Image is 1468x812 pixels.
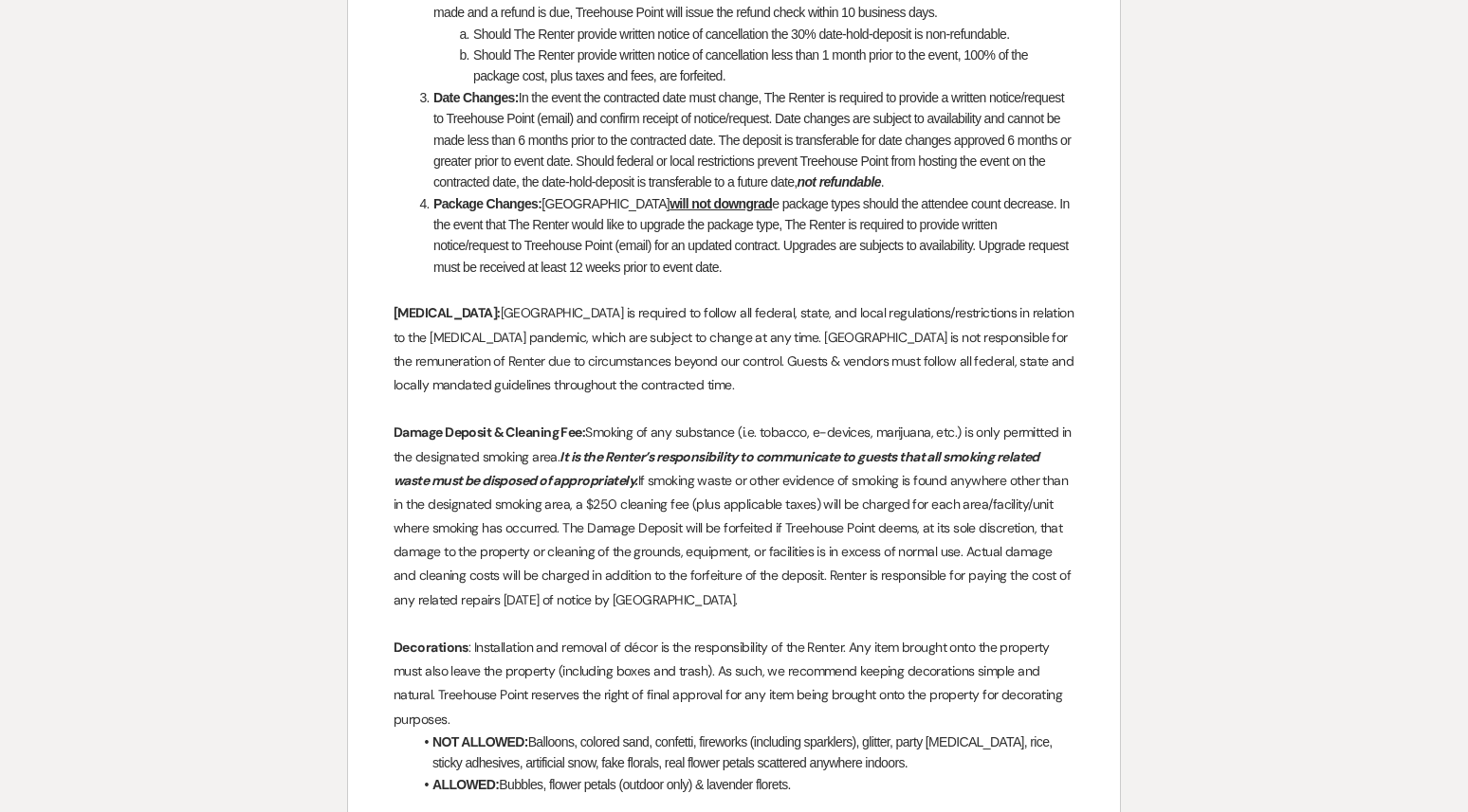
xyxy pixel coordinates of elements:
[433,90,519,105] strong: Date Changes:
[413,87,1074,193] li: In the event the contracted date must change, The Renter is required to provide a written notice/...
[394,301,1074,397] p: [GEOGRAPHIC_DATA] is required to follow all federal, state, and local regulations/restrictions in...
[413,731,1074,774] li: Balloons, colored sand, confetti, fireworks (including sparklers), glitter, party [MEDICAL_DATA],...
[413,193,1074,279] li: [GEOGRAPHIC_DATA] e package types should the attendee count decrease. In the event that The Rente...
[670,196,772,211] u: will not downgrad
[394,421,1074,612] p: Smoking of any substance (i.e. tobacco, e-devices, marijuana, etc.) is only permitted in the desi...
[432,734,528,749] strong: NOT ALLOWED:
[394,304,501,321] strong: [MEDICAL_DATA]:
[413,774,1074,795] li: Bubbles, flower petals (outdoor only) & lavender florets.
[413,45,1074,87] li: Should The Renter provide written notice of cancellation less than 1 month prior to the event, 10...
[413,24,1074,45] li: Should The Renter provide written notice of cancellation the 30% date-hold-deposit is non-refunda...
[394,639,468,656] strong: Decorations
[394,424,585,441] strong: Damage Deposit & Cleaning Fee:
[798,174,881,189] em: not refundable
[432,777,499,792] strong: ALLOWED:
[394,636,1074,731] p: : Installation and removal of décor is the responsibility of the Renter. Any item brought onto th...
[394,448,1041,489] em: It is the Renter’s responsibility to communicate to guests that all smoking related waste must be...
[433,196,541,211] strong: Package Changes:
